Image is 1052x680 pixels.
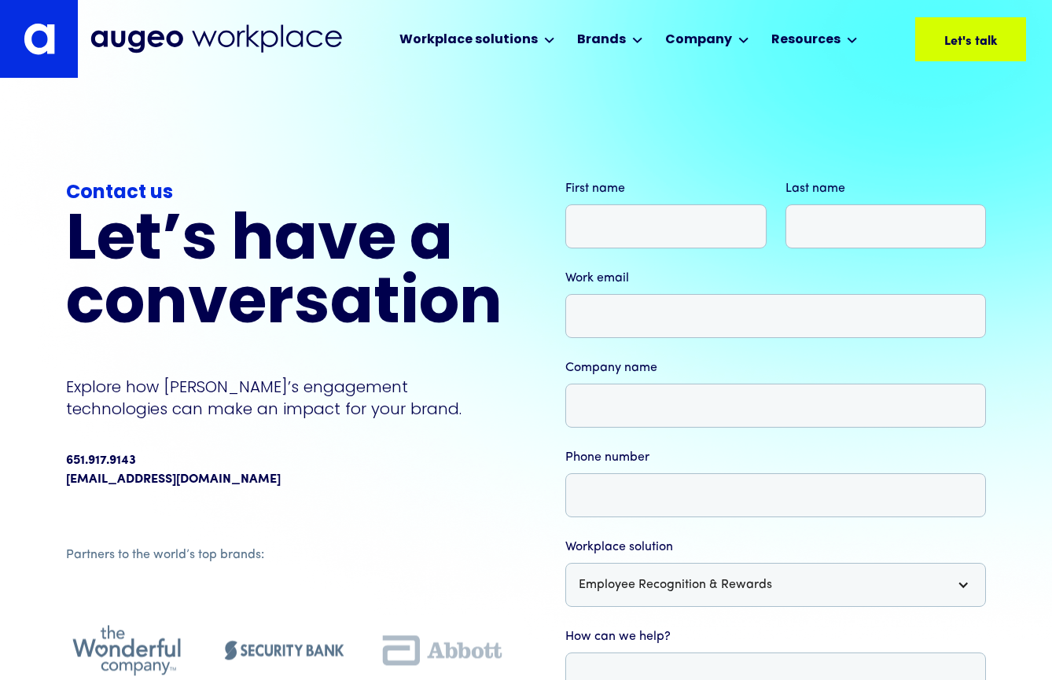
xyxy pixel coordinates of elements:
label: Work email [565,269,986,288]
label: Phone number [565,448,986,467]
div: Contact us [66,179,502,208]
div: Employee Recognition & Rewards [579,575,772,594]
img: Augeo Workplace business unit full logo in mignight blue. [90,24,342,53]
img: Client logo: The Wonderful Company [66,625,186,675]
label: How can we help? [565,627,986,646]
a: [EMAIL_ADDRESS][DOMAIN_NAME] [66,470,281,489]
div: Partners to the world’s top brands: [66,546,502,564]
h2: Let’s have a conversation [66,211,502,338]
img: Client logo: Abbott [382,625,502,675]
label: Last name [785,179,987,198]
div: Workplace solutions [399,31,538,50]
div: Employee Recognition & Rewards [565,563,986,607]
a: Let's talk [915,17,1026,61]
label: First name [565,179,767,198]
div: Brands [577,31,626,50]
div: Company [665,31,732,50]
p: Explore how [PERSON_NAME]’s engagement technologies can make an impact for your brand. [66,376,502,420]
label: Workplace solution [565,538,986,557]
div: 651.917.9143 [66,451,136,470]
img: Augeo's "a" monogram decorative logo in white. [24,23,55,55]
label: Company name [565,358,986,377]
div: Resources [771,31,840,50]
